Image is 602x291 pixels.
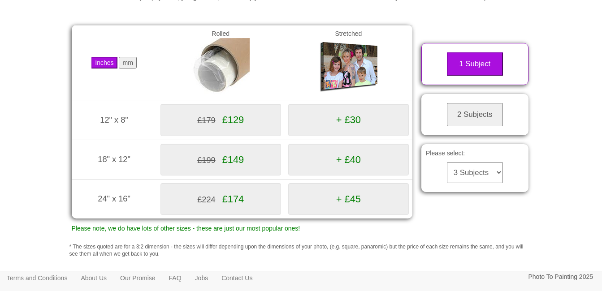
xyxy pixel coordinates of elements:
[197,195,215,204] span: £224
[285,26,412,100] td: Stretched
[98,155,130,164] span: 18" x 12"
[528,271,593,282] p: Photo To Painting 2025
[319,38,377,96] img: Gallery Wrap
[336,193,361,205] span: + £45
[113,271,162,285] a: Our Promise
[69,243,533,258] p: * The sizes quoted are for a 3:2 dimension - the sizes will differ depending upon the dimensions ...
[74,271,113,285] a: About Us
[98,194,130,203] span: 24" x 16"
[188,271,215,285] a: Jobs
[197,116,215,125] span: £179
[119,57,136,68] button: mm
[336,114,361,125] span: + £30
[447,52,503,76] button: 1 Subject
[162,271,188,285] a: FAQ
[197,156,215,165] span: £199
[157,26,285,100] td: Rolled
[222,193,244,205] span: £174
[222,154,244,165] span: £149
[100,116,128,124] span: 12" x 8"
[222,114,244,125] span: £129
[336,154,361,165] span: + £40
[447,103,503,126] button: 2 Subjects
[215,271,259,285] a: Contact Us
[91,57,117,68] button: Inches
[421,144,528,192] div: Please select:
[191,38,250,96] img: Rolled
[72,223,413,234] p: Please note, we do have lots of other sizes - these are just our most popular ones!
